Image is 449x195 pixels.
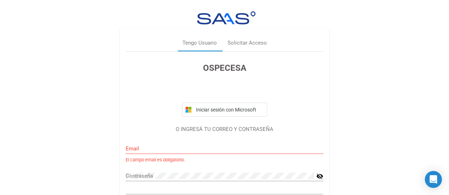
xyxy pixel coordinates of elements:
mat-icon: visibility_off [316,172,323,180]
button: Iniciar sesión con Microsoft [182,103,267,117]
h3: OSPECESA [126,62,323,74]
div: Tengo Usuario [182,39,217,47]
p: O INGRESÁ TU CORREO Y CONTRASEÑA [126,125,323,133]
iframe: Botón Iniciar sesión con Google [179,82,271,98]
small: El campo email es obligatorio. [126,157,185,164]
span: Iniciar sesión con Microsoft [195,107,264,113]
div: Solicitar Acceso [228,39,267,47]
div: Open Intercom Messenger [425,171,442,188]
